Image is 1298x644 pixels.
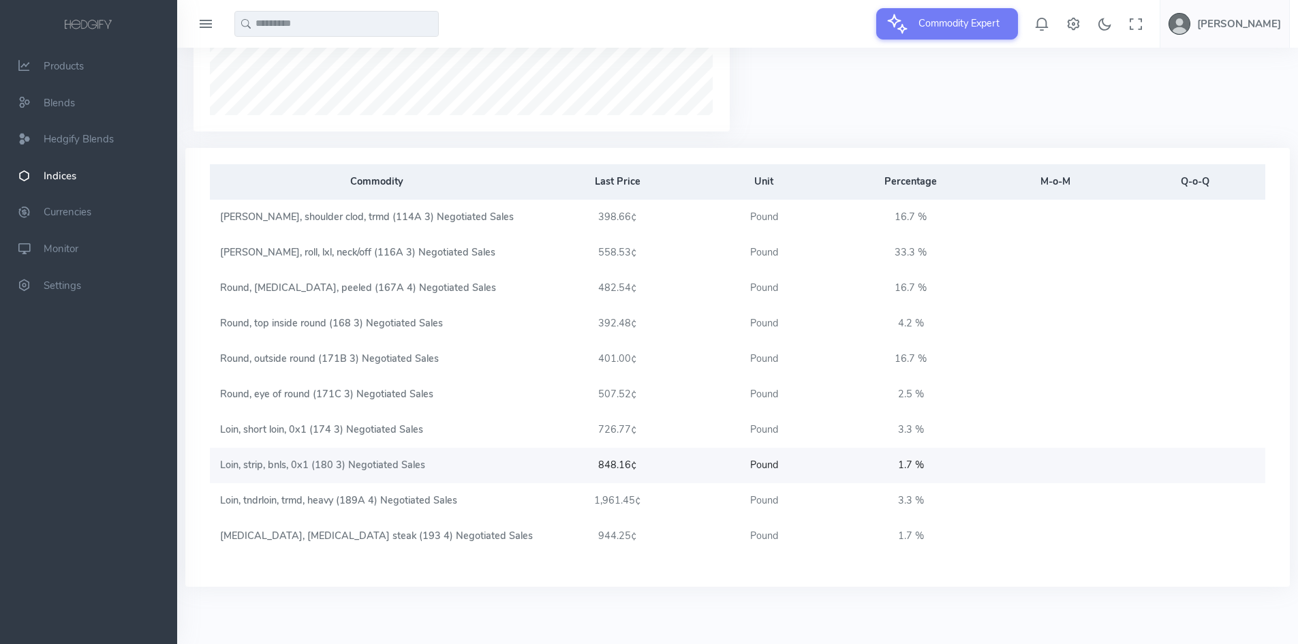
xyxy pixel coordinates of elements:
td: 398.66¢ [543,200,692,235]
span: Indices [44,169,76,183]
td: 33.3 % [836,235,986,271]
td: 16.7 % [836,200,986,235]
td: 3.3 % [836,483,986,519]
span: Monitor [44,242,78,256]
td: 3.3 % [836,412,986,448]
td: Pound [692,235,836,271]
td: Pound [692,377,836,412]
td: 558.53¢ [543,235,692,271]
span: Currencies [44,206,91,219]
th: Unit [692,164,836,200]
th: Last Price [543,164,692,200]
th: M-o-M [986,164,1126,200]
a: Loin, strip, bnls, 0x1 (180 3) Negotiated Sales [220,458,425,472]
span: Hedgify Blends [44,132,114,146]
img: user-image [1169,13,1190,35]
a: Commodity Expert [876,16,1018,30]
td: 16.7 % [836,341,986,377]
td: 726.77¢ [543,412,692,448]
a: Round, outside round (171B 3) Negotiated Sales [220,352,439,365]
td: 401.00¢ [543,341,692,377]
td: 482.54¢ [543,271,692,306]
th: Commodity [210,164,543,200]
td: Pound [692,483,836,519]
td: 848.16¢ [543,448,692,483]
td: 2.5 % [836,377,986,412]
a: [PERSON_NAME], roll, lxl, neck/off (116A 3) Negotiated Sales [220,245,495,259]
td: 1,961.45¢ [543,483,692,519]
a: Loin, short loin, 0x1 (174 3) Negotiated Sales [220,423,423,436]
span: Blends [44,96,75,110]
h5: [PERSON_NAME] [1197,18,1281,29]
td: Pound [692,519,836,554]
a: Round, top inside round (168 3) Negotiated Sales [220,316,443,330]
td: 392.48¢ [543,306,692,341]
td: Pound [692,412,836,448]
td: Pound [692,341,836,377]
td: Pound [692,448,836,483]
span: Commodity Expert [910,8,1008,38]
a: [MEDICAL_DATA], [MEDICAL_DATA] steak (193 4) Negotiated Sales [220,529,533,542]
a: Round, eye of round (171C 3) Negotiated Sales [220,387,433,401]
th: Q-o-Q [1126,164,1265,200]
td: 1.7 % [836,448,986,483]
td: 4.2 % [836,306,986,341]
button: Commodity Expert [876,8,1018,40]
a: Loin, tndrloin, trmd, heavy (189A 4) Negotiated Sales [220,493,457,507]
a: Round, [MEDICAL_DATA], peeled (167A 4) Negotiated Sales [220,281,496,294]
a: [PERSON_NAME], shoulder clod, trmd (114A 3) Negotiated Sales [220,210,514,224]
td: Pound [692,200,836,235]
td: 16.7 % [836,271,986,306]
th: Percentage [836,164,986,200]
td: Pound [692,271,836,306]
td: 944.25¢ [543,519,692,554]
span: Settings [44,279,81,292]
td: 1.7 % [836,519,986,554]
td: Pound [692,306,836,341]
td: 507.52¢ [543,377,692,412]
img: logo [62,18,115,33]
span: Products [44,59,84,73]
